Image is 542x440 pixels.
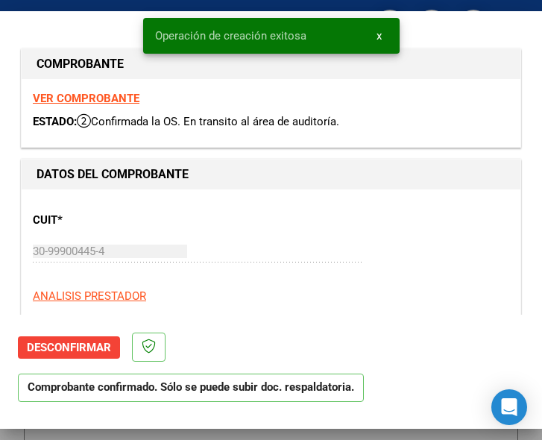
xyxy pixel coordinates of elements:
[37,167,189,181] strong: DATOS DEL COMPROBANTE
[33,115,77,128] span: ESTADO:
[18,336,120,359] button: Desconfirmar
[77,115,339,128] span: Confirmada la OS. En transito al área de auditoría.
[27,341,111,354] span: Desconfirmar
[365,22,394,49] button: x
[18,374,364,403] p: Comprobante confirmado. Sólo se puede subir doc. respaldatoria.
[33,92,139,105] a: VER COMPROBANTE
[33,212,176,229] p: CUIT
[155,28,306,43] span: Operación de creación exitosa
[376,29,382,43] span: x
[33,289,146,303] span: ANALISIS PRESTADOR
[491,389,527,425] div: Open Intercom Messenger
[37,57,124,71] strong: COMPROBANTE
